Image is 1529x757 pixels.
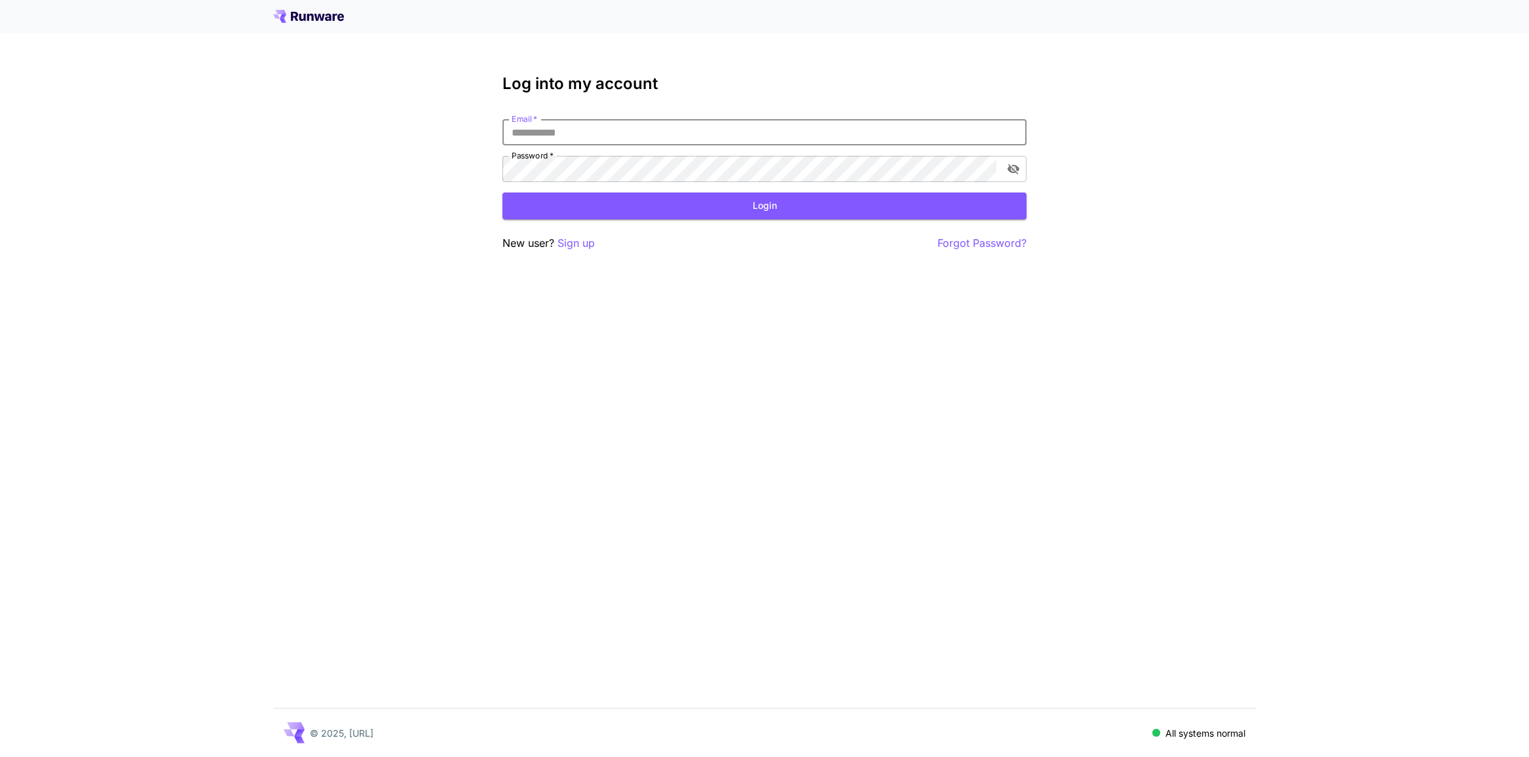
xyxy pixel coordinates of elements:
p: New user? [502,235,595,251]
label: Email [512,113,537,124]
button: Forgot Password? [937,235,1027,251]
button: Login [502,193,1027,219]
p: © 2025, [URL] [310,726,373,740]
label: Password [512,150,554,161]
button: Sign up [557,235,595,251]
h3: Log into my account [502,75,1027,93]
button: toggle password visibility [1002,157,1025,181]
p: All systems normal [1165,726,1245,740]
